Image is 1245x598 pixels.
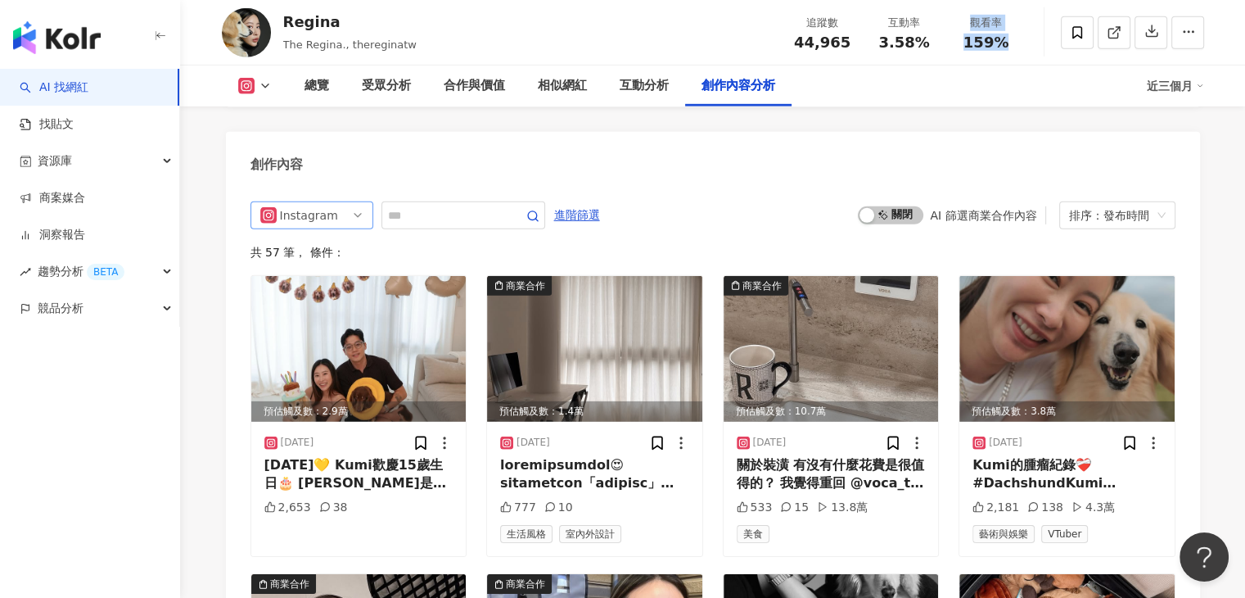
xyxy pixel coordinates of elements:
[250,156,303,174] div: 創作內容
[538,76,587,96] div: 相似網紅
[1027,500,1063,516] div: 138
[701,76,775,96] div: 創作內容分析
[737,500,773,516] div: 533
[724,276,939,422] div: post-image商業合作預估觸及數：10.7萬
[959,276,1175,422] img: post-image
[87,264,124,280] div: BETA
[792,15,854,31] div: 追蹤數
[554,202,600,229] span: 進階篩選
[283,11,417,32] div: Regina
[963,34,1009,51] span: 159%
[742,278,782,294] div: 商業合作
[20,116,74,133] a: 找貼文
[283,39,417,51] span: The Regina., thereginatw
[38,290,83,327] span: 競品分析
[724,276,939,422] img: post-image
[487,401,702,422] div: 預估觸及數：1.4萬
[20,266,31,278] span: rise
[972,456,1162,493] div: Kumi的腫瘤紀錄❤️‍🩹 #DachshundKumi #Dachshund
[251,276,467,422] img: post-image
[281,436,314,450] div: [DATE]
[487,276,702,422] img: post-image
[1071,500,1115,516] div: 4.3萬
[544,500,573,516] div: 10
[959,401,1175,422] div: 預估觸及數：3.8萬
[264,456,453,493] div: [DATE]💛 Kumi歡慶15歲生日🎂 [PERSON_NAME]是我的20歲生日禮物 從那時候就一路陪著我跟[PERSON_NAME]瞇 陪我度過了人生初次離家到外地唸書的大學生活 從小幼犬...
[955,15,1017,31] div: 觀看率
[972,500,1019,516] div: 2,181
[444,76,505,96] div: 合作與價值
[817,500,868,516] div: 13.8萬
[251,401,467,422] div: 預估觸及數：2.9萬
[362,76,411,96] div: 受眾分析
[13,21,101,54] img: logo
[500,500,536,516] div: 777
[500,456,689,493] div: loremipsumdol😍 sitametcon「adipisc」 elitseddoeiusmod temporincidid(utl8et） doloremagnaaliquaen!!! ...
[873,15,936,31] div: 互動率
[38,253,124,290] span: 趨勢分析
[1069,202,1151,229] div: 排序：發布時間
[250,246,1175,259] div: 共 57 筆 ， 條件：
[972,525,1035,543] span: 藝術與娛樂
[304,76,329,96] div: 總覽
[280,202,333,229] div: Instagram
[38,143,72,179] span: 資源庫
[753,436,787,450] div: [DATE]
[878,34,929,51] span: 3.58%
[989,436,1022,450] div: [DATE]
[737,456,926,493] div: 關於裝潢 有沒有什麼花費是很值得的？ 我覺得重回 @voca_tw 懷抱絕對是其中之一!! [DATE]那次買房就裝了 #VOCA瞬熱飲水機 那時候就超級滿意 這次新家裝潢毫無懸念的再回購💘 無...
[553,202,601,228] button: 進階篩選
[1041,525,1088,543] span: VTuber
[20,190,85,206] a: 商案媒合
[506,278,545,294] div: 商業合作
[20,79,88,96] a: searchAI 找網紅
[1147,73,1204,99] div: 近三個月
[959,276,1175,422] div: post-image預估觸及數：3.8萬
[620,76,669,96] div: 互動分析
[724,401,939,422] div: 預估觸及數：10.7萬
[319,500,348,516] div: 38
[500,525,553,543] span: 生活風格
[794,34,850,51] span: 44,965
[264,500,311,516] div: 2,653
[737,525,769,543] span: 美食
[222,8,271,57] img: KOL Avatar
[270,576,309,592] div: 商業合作
[487,276,702,422] div: post-image商業合作預估觸及數：1.4萬
[20,227,85,243] a: 洞察報告
[1180,532,1229,582] iframe: Help Scout Beacon - Open
[930,209,1036,222] div: AI 篩選商業合作內容
[506,576,545,592] div: 商業合作
[516,436,550,450] div: [DATE]
[251,276,467,422] div: post-image預估觸及數：2.9萬
[780,500,809,516] div: 15
[559,525,621,543] span: 室內外設計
